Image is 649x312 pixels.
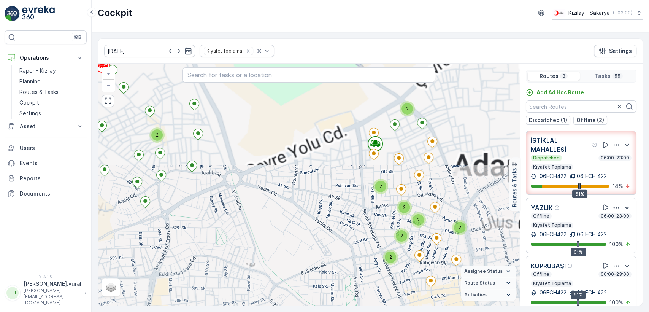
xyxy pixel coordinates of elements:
[373,179,388,194] div: 2
[464,292,487,298] span: Activities
[595,72,611,80] p: Tasks
[411,212,426,228] div: 2
[5,186,87,201] a: Documents
[613,10,632,16] p: ( +03:00 )
[532,271,550,277] p: Offline
[531,261,566,271] p: KÖPRÜBAŞI
[20,123,71,130] p: Asset
[577,172,607,180] p: 06 ECH 422
[6,287,19,299] div: HH
[609,240,623,248] p: 100 %
[571,248,586,256] div: 61%
[576,116,604,124] p: Offline (2)
[562,73,566,79] p: 3
[20,144,84,152] p: Users
[22,6,55,21] img: logo_light-DOdMpM7g.png
[531,136,590,154] p: İSTİKLAL MAHALLESİ
[204,47,243,54] div: Kıyafet Toplama
[609,47,632,55] p: Settings
[568,9,610,17] p: Kızılay - Sakarya
[571,291,586,299] div: 61%
[107,70,110,77] span: +
[573,116,607,125] button: Offline (2)
[5,50,87,65] button: Operations
[464,280,495,286] span: Route Status
[20,175,84,182] p: Reports
[532,213,550,219] p: Offline
[20,159,84,167] p: Events
[552,6,643,20] button: Kızılay - Sakarya(+03:00)
[609,299,623,306] p: 100 %
[383,250,398,265] div: 2
[461,266,516,277] summary: Assignee Status
[577,231,607,238] p: 06 ECH 422
[379,183,382,189] span: 2
[613,182,623,190] p: 14 %
[538,289,566,296] p: 06ECH422
[526,100,636,113] input: Search Routes
[74,34,81,40] p: ⌘B
[5,274,87,279] span: v 1.51.0
[400,233,403,239] span: 2
[531,203,553,212] p: YAZLIK
[20,54,71,62] p: Operations
[554,205,560,211] div: Help Tooltip Icon
[19,99,39,107] p: Cockpit
[103,80,114,91] a: Zoom Out
[19,88,59,96] p: Routes & Tasks
[107,82,111,88] span: −
[540,72,559,80] p: Routes
[20,190,84,197] p: Documents
[567,263,573,269] div: Help Tooltip Icon
[417,217,420,223] span: 2
[19,110,41,117] p: Settings
[532,164,572,170] p: Kıyafet Toplama
[5,156,87,171] a: Events
[461,289,516,301] summary: Activities
[16,108,87,119] a: Settings
[592,142,598,148] div: Help Tooltip Icon
[16,65,87,76] a: Rapor - Kızılay
[5,280,87,306] button: HH[PERSON_NAME].vural[PERSON_NAME][EMAIL_ADDRESS][DOMAIN_NAME]
[532,155,560,161] p: Dispatched
[614,73,621,79] p: 55
[464,268,503,274] span: Assignee Status
[459,224,461,230] span: 2
[182,67,435,83] input: Search for tasks or a location
[406,106,409,111] span: 2
[600,271,630,277] p: 06:00-23:00
[5,119,87,134] button: Asset
[532,222,572,228] p: Kıyafet Toplama
[389,254,392,260] span: 2
[529,116,567,124] p: Dispatched (1)
[400,101,415,116] div: 2
[19,67,56,75] p: Rapor - Kızılay
[5,171,87,186] a: Reports
[16,76,87,87] a: Planning
[5,6,20,21] img: logo
[24,280,81,288] p: [PERSON_NAME].vural
[104,45,195,57] input: dd/mm/yyyy
[397,200,412,215] div: 2
[526,116,570,125] button: Dispatched (1)
[600,155,630,161] p: 06:00-23:00
[536,89,584,96] p: Add Ad Hoc Route
[526,89,584,96] a: Add Ad Hoc Route
[511,168,518,207] p: Routes & Tasks
[16,87,87,97] a: Routes & Tasks
[461,277,516,289] summary: Route Status
[538,231,566,238] p: 06ECH422
[532,280,572,287] p: Kıyafet Toplama
[538,172,566,180] p: 06ECH422
[16,97,87,108] a: Cockpit
[5,140,87,156] a: Users
[572,190,587,198] div: 61%
[24,288,81,306] p: [PERSON_NAME][EMAIL_ADDRESS][DOMAIN_NAME]
[552,9,565,17] img: k%C4%B1z%C4%B1lay_DTAvauz.png
[149,127,165,143] div: 2
[577,289,607,296] p: 06 ECH 422
[403,204,406,210] span: 2
[452,220,467,235] div: 2
[103,68,114,80] a: Zoom In
[244,48,252,54] div: Remove Kıyafet Toplama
